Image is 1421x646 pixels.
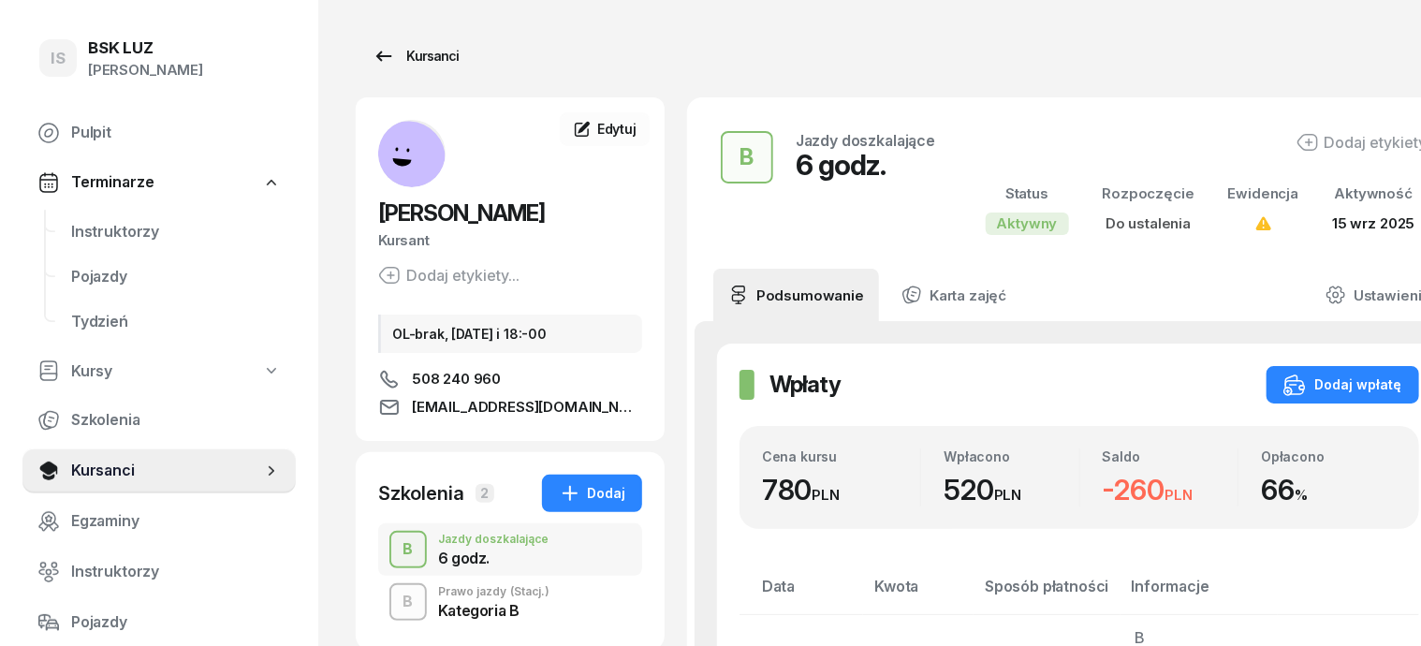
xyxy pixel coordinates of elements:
[378,480,464,507] div: Szkolenia
[974,574,1120,614] th: Sposób płatności
[762,448,920,464] div: Cena kursu
[396,534,421,565] div: B
[71,360,112,384] span: Kursy
[863,574,974,614] th: Kwota
[1103,182,1194,206] div: Rozpoczęcie
[71,265,281,289] span: Pojazdy
[22,550,296,595] a: Instruktorzy
[412,368,501,390] span: 508 240 960
[740,574,863,614] th: Data
[389,531,427,568] button: B
[56,255,296,300] a: Pojazdy
[944,448,1078,464] div: Wpłacono
[356,37,476,75] a: Kursanci
[1228,182,1299,206] div: Ewidencja
[71,310,281,334] span: Tydzień
[560,112,650,146] a: Edytuj
[1261,448,1396,464] div: Opłacono
[1295,486,1308,504] small: %
[1332,182,1414,206] div: Aktywność
[769,370,841,400] h2: Wpłaty
[56,300,296,345] a: Tydzień
[438,586,549,597] div: Prawo jazdy
[71,170,154,195] span: Terminarze
[71,509,281,534] span: Egzaminy
[88,40,203,56] div: BSK LUZ
[22,350,296,393] a: Kursy
[438,603,549,618] div: Kategoria B
[813,486,841,504] small: PLN
[1332,212,1414,236] div: 15 wrz 2025
[559,482,625,505] div: Dodaj
[762,473,920,507] div: 780
[71,610,281,635] span: Pojazdy
[22,600,296,645] a: Pojazdy
[56,210,296,255] a: Instruktorzy
[1267,366,1419,404] button: Dodaj wpłatę
[1103,473,1238,507] div: -260
[886,269,1021,321] a: Karta zajęć
[71,220,281,244] span: Instruktorzy
[1103,448,1238,464] div: Saldo
[378,228,642,253] div: Kursant
[71,408,281,433] span: Szkolenia
[22,398,296,443] a: Szkolenia
[796,133,935,148] div: Jazdy doszkalające
[1106,214,1191,232] span: Do ustalenia
[378,315,642,353] div: OL-brak, [DATE] i 18:-00
[22,110,296,155] a: Pulpit
[721,131,773,184] button: B
[373,45,459,67] div: Kursanci
[994,486,1022,504] small: PLN
[71,121,281,145] span: Pulpit
[1283,374,1402,396] div: Dodaj wpłatę
[1261,473,1396,507] div: 66
[51,51,66,66] span: IS
[438,534,549,545] div: Jazdy doszkalające
[396,586,421,618] div: B
[412,396,642,418] span: [EMAIL_ADDRESS][DOMAIN_NAME]
[22,161,296,204] a: Terminarze
[1165,486,1193,504] small: PLN
[1121,574,1278,614] th: Informacje
[378,576,642,628] button: BPrawo jazdy(Stacj.)Kategoria B
[88,58,203,82] div: [PERSON_NAME]
[378,264,520,286] button: Dodaj etykiety...
[71,459,262,483] span: Kursanci
[944,473,1078,507] div: 520
[476,484,494,503] span: 2
[378,199,545,227] span: [PERSON_NAME]
[510,586,549,597] span: (Stacj.)
[713,269,879,321] a: Podsumowanie
[733,139,762,176] div: B
[986,213,1069,235] div: Aktywny
[378,523,642,576] button: BJazdy doszkalające6 godz.
[438,551,549,565] div: 6 godz.
[22,448,296,493] a: Kursanci
[22,499,296,544] a: Egzaminy
[378,396,642,418] a: [EMAIL_ADDRESS][DOMAIN_NAME]
[796,148,935,182] div: 6 godz.
[597,121,637,137] span: Edytuj
[986,182,1069,206] div: Status
[71,560,281,584] span: Instruktorzy
[378,368,642,390] a: 508 240 960
[542,475,642,512] button: Dodaj
[389,583,427,621] button: B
